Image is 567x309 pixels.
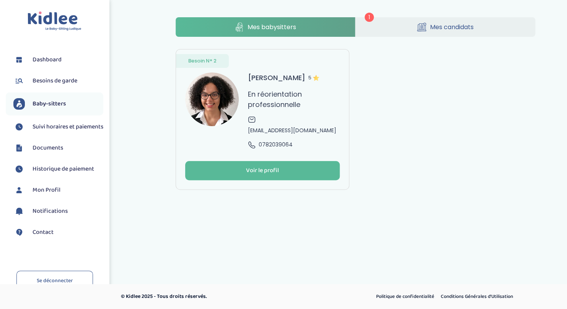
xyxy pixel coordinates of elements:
a: Conditions Générales d’Utilisation [438,292,516,302]
img: suivihoraire.svg [13,163,25,175]
a: Historique de paiement [13,163,103,175]
button: Voir le profil [185,161,340,180]
span: Documents [33,143,63,153]
p: © Kidlee 2025 - Tous droits réservés. [121,293,316,301]
span: Mes candidats [430,22,474,32]
a: Notifications [13,205,103,217]
a: Contact [13,227,103,238]
span: Suivi horaires et paiements [33,122,103,131]
span: Baby-sitters [33,99,66,108]
img: babysitters.svg [13,98,25,110]
a: Baby-sitters [13,98,103,110]
a: Politique de confidentialité [373,292,437,302]
a: Besoins de garde [13,75,103,87]
a: Suivi horaires et paiements [13,121,103,133]
img: profil.svg [13,184,25,196]
span: Contact [33,228,54,237]
a: Documents [13,142,103,154]
a: Dashboard [13,54,103,66]
span: Besoins de garde [33,76,77,85]
span: Dashboard [33,55,62,64]
span: Historique de paiement [33,164,94,174]
span: Mon Profil [33,186,60,195]
img: avatar [185,72,239,126]
span: Notifications [33,207,68,216]
img: notification.svg [13,205,25,217]
a: Mes candidats [355,17,535,37]
h3: [PERSON_NAME] [248,72,319,83]
span: [EMAIL_ADDRESS][DOMAIN_NAME] [248,127,336,135]
img: besoin.svg [13,75,25,87]
div: Voir le profil [246,166,279,175]
span: 0782039064 [259,141,293,149]
a: Mes babysitters [176,17,355,37]
img: dashboard.svg [13,54,25,66]
a: Se déconnecter [16,271,93,291]
img: suivihoraire.svg [13,121,25,133]
span: 1 [365,13,374,22]
img: contact.svg [13,227,25,238]
span: 5 [308,72,319,83]
img: logo.svg [28,12,81,31]
span: Besoin N° 2 [188,57,217,65]
img: documents.svg [13,142,25,154]
a: Mon Profil [13,184,103,196]
a: Besoin N° 2 avatar [PERSON_NAME]5 En réorientation professionnelle [EMAIL_ADDRESS][DOMAIN_NAME] 0... [176,49,349,190]
span: Mes babysitters [248,22,296,32]
p: En réorientation professionnelle [248,89,340,110]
